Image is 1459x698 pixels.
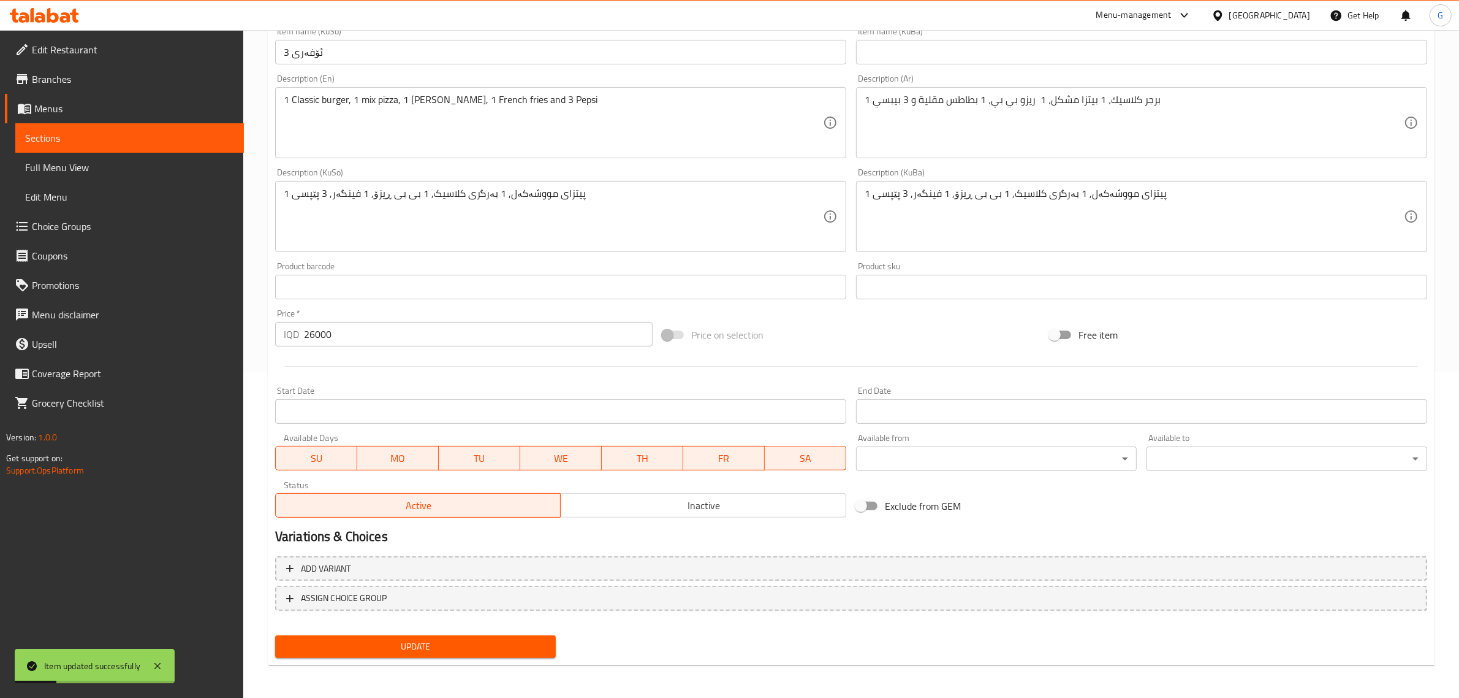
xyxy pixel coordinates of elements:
[5,241,244,270] a: Coupons
[32,72,234,86] span: Branches
[32,307,234,322] span: Menu disclaimer
[301,591,387,606] span: ASSIGN CHOICE GROUP
[275,40,846,64] input: Enter name KuSo
[32,248,234,263] span: Coupons
[275,446,357,470] button: SU
[1078,328,1118,342] span: Free item
[275,635,556,658] button: Update
[607,450,678,467] span: TH
[25,190,234,204] span: Edit Menu
[6,462,84,478] a: Support.OpsPlatform
[44,659,140,673] div: Item updated successfully
[5,212,244,241] a: Choice Groups
[275,556,1427,581] button: Add variant
[439,446,520,470] button: TU
[865,188,1404,246] textarea: 1 پیتزای مووشەکەل, 1 بەرگری کلاسیک, 1 بی بی ڕیزۆ, 1 فینگەر, 3 پێپسی
[15,153,244,182] a: Full Menu View
[765,446,846,470] button: SA
[362,450,434,467] span: MO
[5,64,244,94] a: Branches
[856,275,1427,299] input: Please enter product sku
[5,35,244,64] a: Edit Restaurant
[281,450,352,467] span: SU
[275,586,1427,611] button: ASSIGN CHOICE GROUP
[32,42,234,57] span: Edit Restaurant
[856,447,1137,471] div: ​
[32,396,234,410] span: Grocery Checklist
[301,561,351,577] span: Add variant
[865,94,1404,152] textarea: 1 برجر كلاسيك، 1 بيتزا مشكل، 1 ريزو بي بي، 1 بطاطس مقلية و 3 بيبسي
[885,499,961,513] span: Exclude from GEM
[357,446,439,470] button: MO
[5,329,244,359] a: Upsell
[856,40,1427,64] input: Enter name KuBa
[683,446,765,470] button: FR
[32,278,234,293] span: Promotions
[691,328,764,342] span: Price on selection
[38,429,57,445] span: 1.0.0
[1146,447,1427,471] div: ​
[281,497,556,515] span: Active
[1438,9,1443,22] span: G
[284,94,823,152] textarea: 1 Classic burger, 1 mix pizza, 1 [PERSON_NAME], 1 French fries and 3 Pepsi
[32,219,234,234] span: Choice Groups
[688,450,760,467] span: FR
[32,337,234,351] span: Upsell
[1229,9,1310,22] div: [GEOGRAPHIC_DATA]
[5,300,244,329] a: Menu disclaimer
[560,493,846,518] button: Inactive
[525,450,597,467] span: WE
[1096,8,1172,23] div: Menu-management
[25,160,234,175] span: Full Menu View
[32,366,234,381] span: Coverage Report
[284,327,299,342] p: IQD
[602,446,683,470] button: TH
[275,275,846,299] input: Please enter product barcode
[566,497,841,515] span: Inactive
[520,446,602,470] button: WE
[5,388,244,418] a: Grocery Checklist
[6,429,36,445] span: Version:
[275,493,561,518] button: Active
[5,270,244,300] a: Promotions
[284,188,823,246] textarea: 1 پیتزای مووشەکەل, 1 بەرگری کلاسیک, 1 بی بی ڕیزۆ, 1 فینگەر, 3 پێپسی
[34,101,234,116] span: Menus
[25,131,234,145] span: Sections
[444,450,515,467] span: TU
[6,450,63,466] span: Get support on:
[304,322,653,347] input: Please enter price
[15,182,244,212] a: Edit Menu
[5,359,244,388] a: Coverage Report
[15,123,244,153] a: Sections
[275,527,1427,546] h2: Variations & Choices
[5,94,244,123] a: Menus
[770,450,841,467] span: SA
[285,639,546,654] span: Update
